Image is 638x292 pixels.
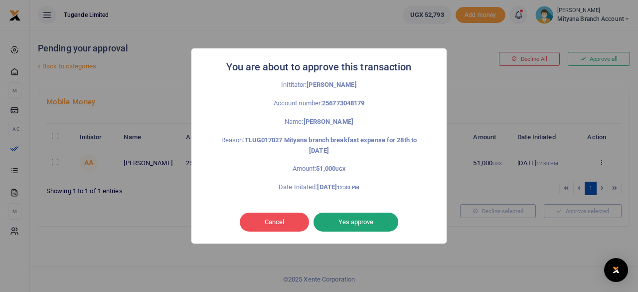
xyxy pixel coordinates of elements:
[604,258,628,282] div: Open Intercom Messenger
[304,118,353,125] strong: [PERSON_NAME]
[213,98,425,109] p: Account number:
[322,99,364,107] strong: 256773048179
[213,135,425,156] p: Reason:
[335,166,345,172] small: UGX
[226,58,411,76] h2: You are about to approve this transaction
[213,182,425,193] p: Date Initated:
[213,117,425,127] p: Name:
[240,213,309,232] button: Cancel
[317,183,359,191] strong: [DATE]
[245,136,417,154] strong: TLUG017027 Mityana branch breakfast expense for 28th to [DATE]
[213,164,425,174] p: Amount:
[213,80,425,90] p: Inititator:
[314,213,398,232] button: Yes approve
[316,165,345,172] strong: 51,000
[337,185,359,190] small: 12:30 PM
[307,81,356,88] strong: [PERSON_NAME]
